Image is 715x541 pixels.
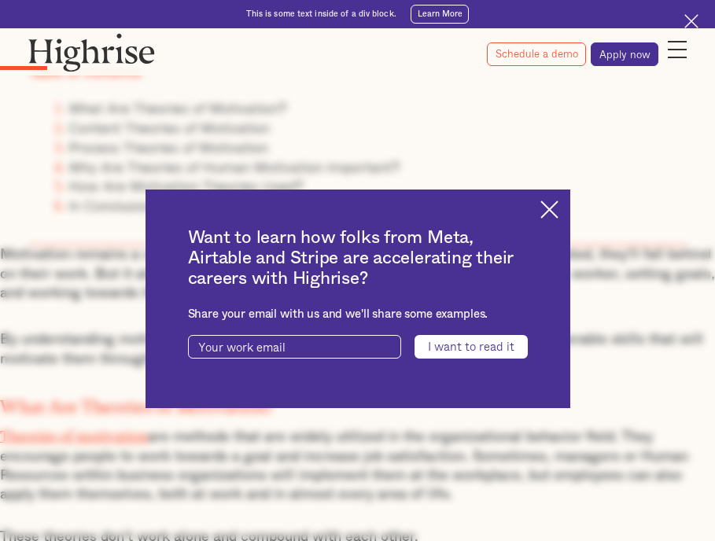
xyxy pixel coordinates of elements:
a: Schedule a demo [487,42,586,66]
div: Share your email with us and we'll share some examples. [188,307,528,322]
img: Highrise logo [28,33,155,72]
a: Apply now [591,42,658,66]
img: Cross icon [684,14,698,28]
input: Your work email [188,335,401,359]
a: Learn More [411,5,470,24]
div: This is some text inside of a div block. [246,9,396,20]
form: current-ascender-blog-article-modal-form [188,335,528,359]
img: Cross icon [540,201,558,219]
input: I want to read it [415,335,528,359]
h2: Want to learn how folks from Meta, Airtable and Stripe are accelerating their careers with Highrise? [188,227,528,289]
